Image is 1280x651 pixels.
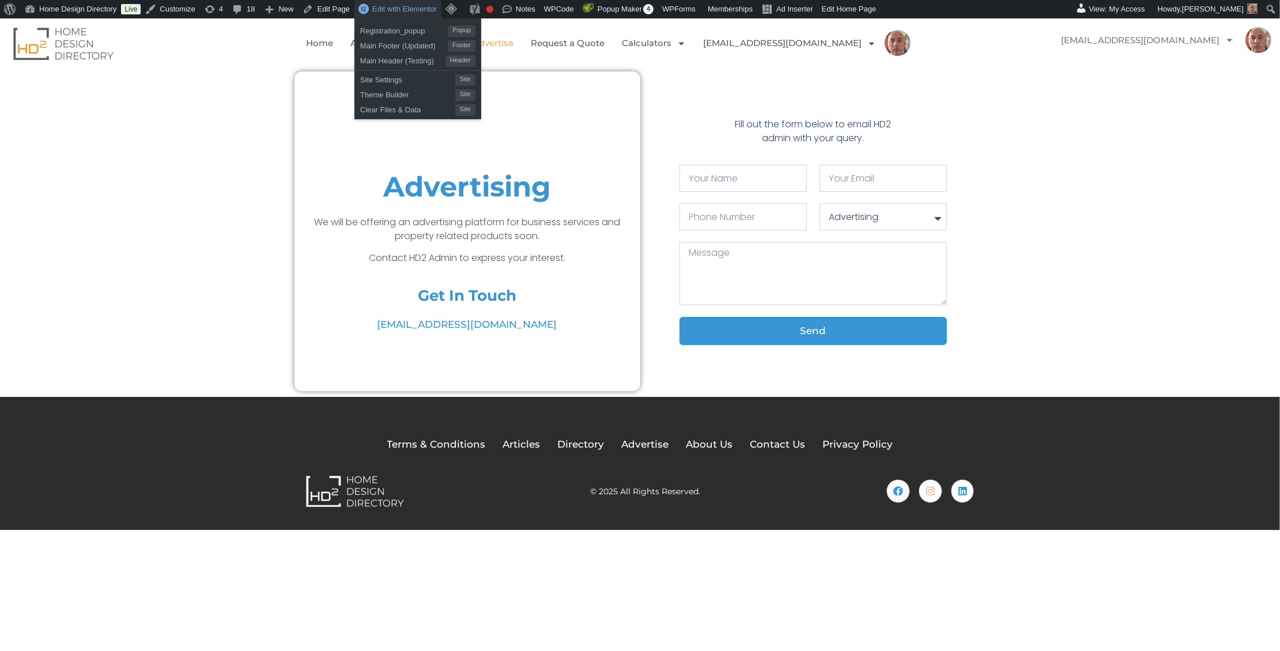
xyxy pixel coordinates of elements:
[354,71,481,86] a: Site SettingsSite
[686,437,733,452] a: About Us
[372,5,437,13] span: Edit with Elementor
[622,30,686,56] a: Calculators
[643,4,654,14] span: 4
[121,4,141,14] a: Live
[679,203,807,230] input: Only numbers and phone characters (#, -, *, etc) are accepted.
[679,317,947,345] button: Send
[823,437,893,452] a: Privacy Policy
[377,317,557,332] span: [EMAIL_ADDRESS][DOMAIN_NAME]
[354,52,481,67] a: Main Header (Testing)Header
[360,37,448,52] span: Main Footer (Updated)
[622,437,669,452] a: Advertise
[360,22,448,37] span: Registration_popup
[445,55,475,67] span: Header
[300,215,635,243] p: We will be offering an advertising platform for business services and property related products s...
[455,89,475,101] span: Site
[354,22,481,37] a: Registration_popupPopup
[354,101,481,116] a: Clear Files & DataSite
[387,437,486,452] a: Terms & Conditions
[455,74,475,86] span: Site
[800,326,826,336] span: Send
[448,25,475,37] span: Popup
[360,101,455,116] span: Clear Files & Data
[360,52,445,67] span: Main Header (Testing)
[730,118,897,145] p: Fill out the form below to email HD2 admin with your query.
[455,104,475,116] span: Site
[503,437,541,452] a: Articles
[360,71,455,86] span: Site Settings
[473,30,513,56] a: Advertise
[1049,27,1271,54] nav: Menu
[300,169,635,204] h1: Advertising
[703,30,876,56] a: [EMAIL_ADDRESS][DOMAIN_NAME]
[259,30,957,56] nav: Menu
[486,6,493,13] div: Needs improvement
[350,30,398,56] a: Articles
[679,165,947,357] form: Contact Form
[306,30,333,56] a: Home
[448,40,475,52] span: Footer
[418,285,516,306] h4: Get In Touch
[1245,27,1271,53] img: Mark Czernkowski
[679,165,807,192] input: Your Name
[360,86,455,101] span: Theme Builder
[354,37,481,52] a: Main Footer (Updated)Footer
[1049,27,1245,54] a: [EMAIL_ADDRESS][DOMAIN_NAME]
[300,251,635,265] p: Contact HD2 Admin to express your interest.
[300,317,635,332] a: [EMAIL_ADDRESS][DOMAIN_NAME]
[531,30,605,56] a: Request a Quote
[885,30,911,56] img: Mark Czernkowski
[354,86,481,101] a: Theme BuilderSite
[558,437,605,452] a: Directory
[1182,5,1244,13] span: [PERSON_NAME]
[750,437,806,452] a: Contact Us
[820,165,947,192] input: Your Email
[590,487,700,495] h2: © 2025 All Rights Reserved.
